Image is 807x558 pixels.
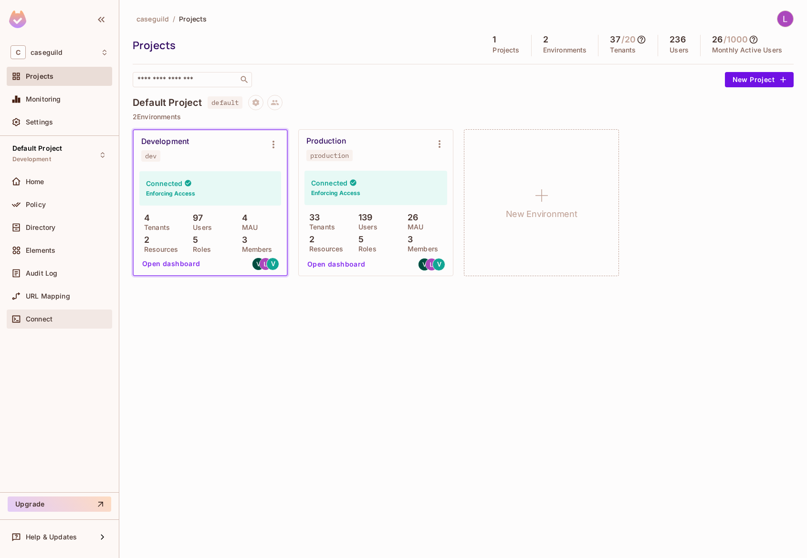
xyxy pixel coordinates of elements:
[133,97,202,108] h4: Default Project
[311,178,347,187] h4: Connected
[777,11,793,27] img: Lukas Jaronis
[139,246,178,253] p: Resources
[403,213,418,222] p: 26
[260,258,272,270] img: lukas@caseguild.com
[26,269,57,277] span: Audit Log
[543,35,548,44] h5: 2
[506,207,577,221] h1: New Environment
[304,213,320,222] p: 33
[306,136,346,146] div: Production
[610,46,636,54] p: Tenants
[543,46,587,54] p: Environments
[26,118,53,126] span: Settings
[237,235,247,245] p: 3
[252,258,264,270] img: vivek@caseguild.com
[208,96,242,109] span: default
[403,235,413,244] p: 3
[304,245,343,253] p: Resources
[354,235,364,244] p: 5
[725,72,794,87] button: New Project
[403,223,423,231] p: MAU
[9,10,26,28] img: SReyMgAAAABJRU5ErkJggg==
[354,213,373,222] p: 139
[237,224,258,231] p: MAU
[712,35,723,44] h5: 26
[311,189,360,197] h6: Enforcing Access
[304,235,314,244] p: 2
[26,247,55,254] span: Elements
[146,189,195,198] h6: Enforcing Access
[310,152,349,159] div: production
[145,152,157,160] div: dev
[8,496,111,512] button: Upgrade
[136,14,169,23] span: caseguild
[248,100,263,109] span: Project settings
[31,49,63,56] span: Workspace: caseguild
[188,235,198,245] p: 5
[354,245,377,253] p: Roles
[264,135,283,154] button: Environment settings
[26,72,53,80] span: Projects
[188,224,212,231] p: Users
[139,213,150,223] p: 4
[133,38,476,52] div: Projects
[141,137,189,146] div: Development
[26,315,52,323] span: Connect
[133,113,794,121] p: 2 Environments
[26,533,77,541] span: Help & Updates
[271,260,275,267] span: V
[188,213,203,223] p: 97
[304,223,335,231] p: Tenants
[26,95,61,103] span: Monitoring
[237,246,272,253] p: Members
[403,245,438,253] p: Members
[173,14,175,23] li: /
[670,46,689,54] p: Users
[10,45,26,59] span: C
[723,35,748,44] h5: / 1000
[138,256,204,271] button: Open dashboard
[670,35,685,44] h5: 236
[12,155,51,163] span: Development
[139,224,170,231] p: Tenants
[493,35,496,44] h5: 1
[26,178,44,186] span: Home
[610,35,620,44] h5: 37
[304,257,369,272] button: Open dashboard
[354,223,377,231] p: Users
[188,246,211,253] p: Roles
[621,35,636,44] h5: / 20
[26,201,46,208] span: Policy
[26,292,70,300] span: URL Mapping
[179,14,207,23] span: Projects
[712,46,782,54] p: Monthly Active Users
[139,235,149,245] p: 2
[26,224,55,231] span: Directory
[426,258,438,270] img: lukas@caseguild.com
[237,213,248,223] p: 4
[437,261,441,268] span: V
[493,46,519,54] p: Projects
[419,258,430,270] img: vivek@caseguild.com
[146,179,182,188] h4: Connected
[12,145,62,152] span: Default Project
[430,134,449,154] button: Environment settings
